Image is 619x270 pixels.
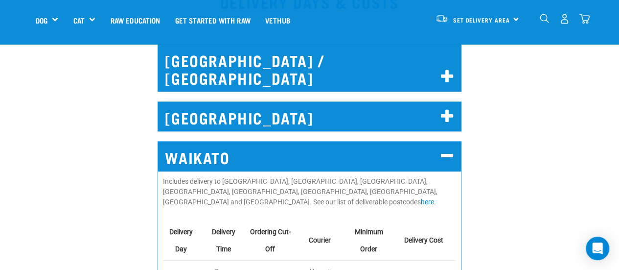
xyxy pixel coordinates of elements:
span: Set Delivery Area [453,18,510,22]
strong: Minimum Order [354,228,383,253]
img: home-icon-1@2x.png [540,14,549,23]
a: Cat [73,15,84,26]
img: user.png [559,14,570,24]
strong: Courier [309,236,331,244]
a: Raw Education [103,0,167,40]
h2: WAIKATO [158,141,461,171]
strong: Delivery Cost [404,236,443,244]
a: Dog [36,15,47,26]
strong: Delivery Day [169,228,193,253]
strong: Ordering Cut-Off [250,228,291,253]
h2: [GEOGRAPHIC_DATA] / [GEOGRAPHIC_DATA] [158,44,461,92]
strong: Delivery Time [211,228,235,253]
p: Includes delivery to [GEOGRAPHIC_DATA], [GEOGRAPHIC_DATA], [GEOGRAPHIC_DATA], [GEOGRAPHIC_DATA], ... [163,176,456,207]
h2: [GEOGRAPHIC_DATA] [158,101,461,131]
a: Vethub [258,0,298,40]
a: Get started with Raw [168,0,258,40]
div: Open Intercom Messenger [586,237,609,260]
img: home-icon@2x.png [579,14,590,24]
img: van-moving.png [435,14,448,23]
a: here [421,198,434,206]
